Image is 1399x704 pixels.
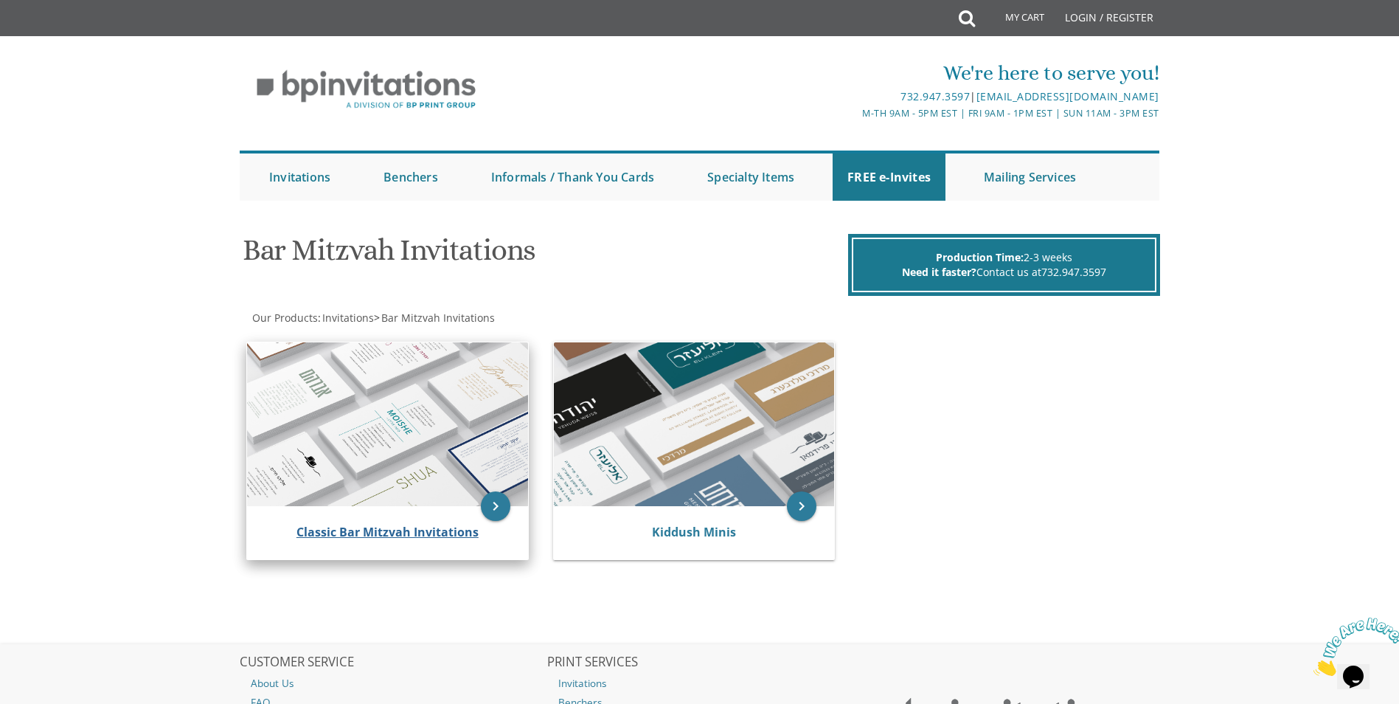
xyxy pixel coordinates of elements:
a: FREE e-Invites [833,153,945,201]
img: Kiddush Minis [554,342,835,506]
a: keyboard_arrow_right [481,491,510,521]
div: M-Th 9am - 5pm EST | Fri 9am - 1pm EST | Sun 11am - 3pm EST [547,106,1159,121]
h1: Bar Mitzvah Invitations [243,234,844,277]
a: Benchers [369,153,453,201]
a: Classic Bar Mitzvah Invitations [296,524,479,540]
a: Mailing Services [969,153,1091,201]
a: Specialty Items [692,153,809,201]
a: Invitations [254,153,345,201]
a: Informals / Thank You Cards [476,153,669,201]
a: Invitations [321,311,374,325]
h2: CUSTOMER SERVICE [240,655,545,670]
h2: PRINT SERVICES [547,655,853,670]
img: BP Invitation Loft [240,59,493,120]
a: Invitations [547,674,853,693]
span: Invitations [322,311,374,325]
a: 732.947.3597 [1041,265,1106,279]
iframe: chat widget [1308,612,1399,682]
span: Production Time: [936,250,1024,264]
a: Bar Mitzvah Invitations [380,311,495,325]
div: We're here to serve you! [547,58,1159,88]
a: [EMAIL_ADDRESS][DOMAIN_NAME] [976,89,1159,103]
div: | [547,88,1159,106]
div: : [240,311,700,325]
a: 732.947.3597 [900,89,970,103]
div: 2-3 weeks Contact us at [852,238,1156,292]
a: Kiddush Minis [652,524,736,540]
img: Classic Bar Mitzvah Invitations [247,342,528,506]
img: Chat attention grabber [6,6,97,64]
a: About Us [240,674,545,693]
span: Bar Mitzvah Invitations [381,311,495,325]
span: Need it faster? [902,265,976,279]
a: My Cart [973,1,1055,38]
a: keyboard_arrow_right [787,491,816,521]
span: > [374,311,495,325]
a: Our Products [251,311,318,325]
